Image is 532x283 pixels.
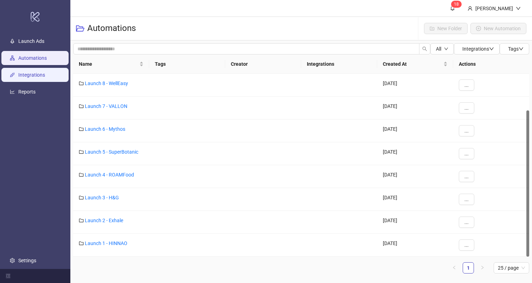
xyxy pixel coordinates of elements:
span: 1 [454,2,456,7]
a: Launch Ads [18,39,44,44]
span: right [480,265,484,270]
li: Previous Page [449,262,460,274]
button: ... [459,102,474,114]
a: Settings [18,258,36,263]
span: folder [79,81,84,86]
span: down [519,46,524,51]
div: [DATE] [377,74,453,97]
li: 1 [463,262,474,274]
a: Launch 8 - WellEasy [85,81,128,86]
div: [DATE] [377,120,453,142]
span: menu-fold [6,274,11,278]
a: Launch 3 - H&G [85,195,119,200]
div: Page Size [494,262,529,274]
div: [DATE] [377,234,453,257]
th: Tags [149,54,225,74]
span: down [489,46,494,51]
th: Integrations [301,54,377,74]
span: Integrations [462,46,494,52]
div: [PERSON_NAME] [473,5,516,12]
span: left [452,265,456,270]
div: [DATE] [377,165,453,188]
button: ... [459,125,474,136]
span: bell [450,6,455,11]
th: Name [73,54,149,74]
span: ... [464,197,469,202]
a: Reports [18,89,36,95]
button: New Automation [470,23,526,34]
button: Alldown [430,43,454,54]
span: folder [79,218,84,223]
span: ... [464,219,469,225]
span: down [516,6,521,11]
span: Created At [383,60,442,68]
div: [DATE] [377,97,453,120]
li: Next Page [477,262,488,274]
span: folder [79,195,84,200]
button: left [449,262,460,274]
button: ... [459,217,474,228]
span: folder [79,127,84,131]
span: user [468,6,473,11]
button: right [477,262,488,274]
a: Launch 4 - ROAMFood [85,172,134,178]
a: Integrations [18,72,45,78]
span: folder-open [76,24,84,33]
span: ... [464,242,469,248]
th: Created At [377,54,453,74]
button: ... [459,194,474,205]
a: Launch 5 - SuperBotanic [85,149,138,155]
span: search [422,46,427,51]
button: ... [459,239,474,251]
span: Name [79,60,138,68]
div: [DATE] [377,211,453,234]
th: Actions [453,54,529,74]
span: ... [464,105,469,111]
a: 1 [463,263,474,273]
span: ... [464,82,469,88]
span: ... [464,128,469,134]
a: Launch 2 - Exhale [85,218,123,223]
span: 8 [456,2,459,7]
span: folder [79,104,84,109]
span: folder [79,149,84,154]
div: [DATE] [377,142,453,165]
span: ... [464,174,469,179]
span: folder [79,172,84,177]
button: Integrationsdown [454,43,500,54]
span: folder [79,241,84,246]
span: down [444,47,448,51]
a: Launch 1 - HINNAO [85,240,127,246]
a: Launch 7 - VALLON [85,103,127,109]
sup: 18 [451,1,462,8]
a: Launch 6 - Mythos [85,126,125,132]
span: Tags [508,46,524,52]
button: Tagsdown [500,43,529,54]
span: All [436,46,441,52]
button: ... [459,148,474,159]
span: ... [464,151,469,156]
h3: Automations [87,23,136,34]
th: Creator [225,54,301,74]
span: 25 / page [498,263,525,273]
div: [DATE] [377,188,453,211]
button: ... [459,79,474,91]
a: Automations [18,56,47,61]
button: ... [459,171,474,182]
button: New Folder [424,23,468,34]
